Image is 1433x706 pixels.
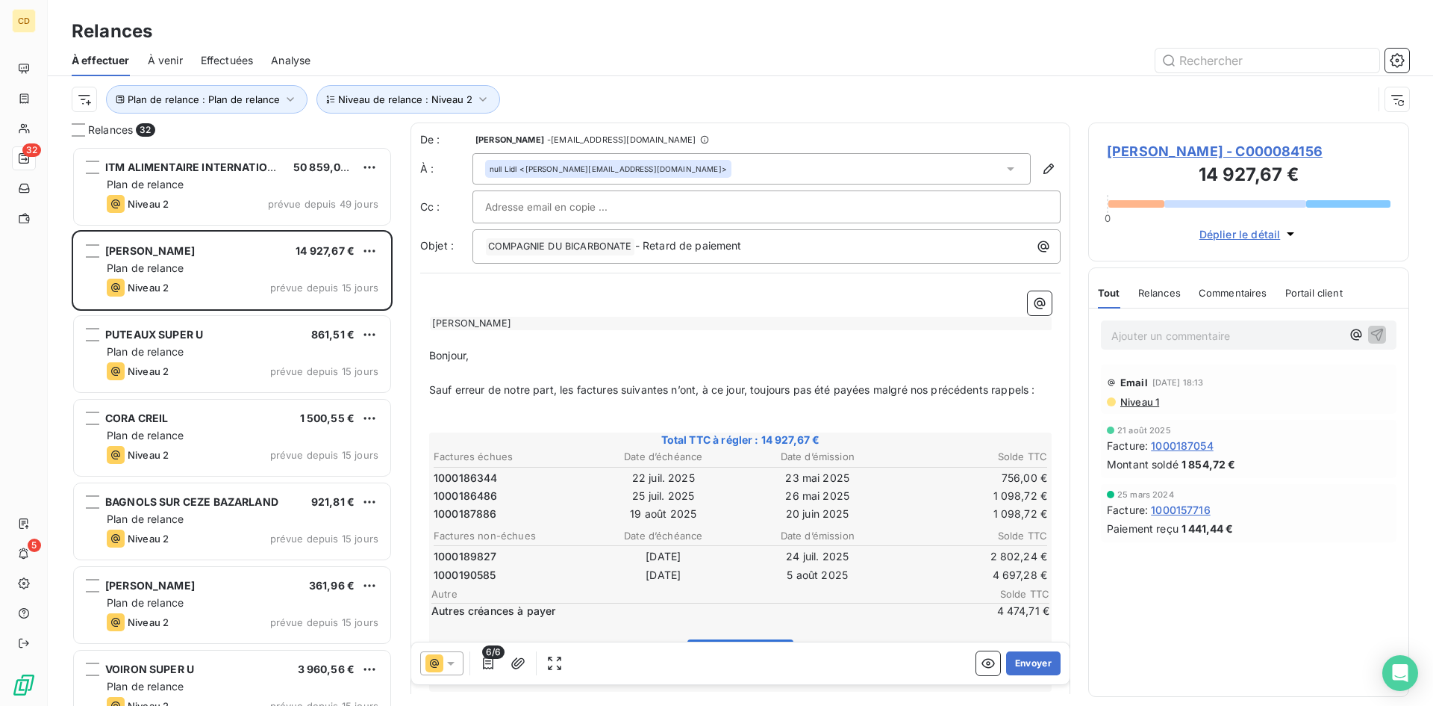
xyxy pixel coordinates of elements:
span: null Lidl [490,164,516,174]
span: 32 [22,143,41,157]
img: Logo LeanPay [12,673,36,697]
span: Facture : [1107,502,1148,518]
span: Plan de relance [107,680,184,693]
span: Analyse [271,53,310,68]
span: 1 441,44 € [1181,521,1234,536]
span: Effectuées [201,53,254,68]
label: Cc : [420,199,472,214]
span: Email [1120,377,1148,388]
td: 19 août 2025 [587,506,740,522]
span: De : [420,132,472,147]
span: BAGNOLS SUR CEZE BAZARLAND [105,495,278,508]
span: 1000157716 [1151,502,1211,518]
span: Niveau 2 [128,198,169,210]
span: 1000187886 [434,507,497,521]
span: 32 [136,123,154,137]
span: 361,96 € [309,579,355,592]
th: Factures non-échues [433,528,586,544]
span: [PERSON_NAME] [105,579,195,592]
div: <[PERSON_NAME][EMAIL_ADDRESS][DOMAIN_NAME]> [490,164,727,174]
span: 14 927,67 € [296,244,355,257]
span: 3 960,56 € [298,663,355,675]
span: Tout [1098,287,1120,299]
span: - Retard de paiement [635,239,742,252]
span: - [EMAIL_ADDRESS][DOMAIN_NAME] [547,135,696,144]
span: Autres créances à payer [431,604,957,619]
span: 0 [1105,212,1111,224]
span: Plan de relance [107,429,184,442]
td: 1 098,72 € [896,506,1049,522]
span: [PERSON_NAME] [105,244,195,257]
span: Niveau 2 [128,616,169,628]
span: prévue depuis 15 jours [270,365,378,377]
span: prévue depuis 49 jours [268,198,378,210]
span: prévue depuis 15 jours [270,533,378,545]
th: Date d’émission [741,449,894,465]
span: Relances [1138,287,1181,299]
span: Niveau 2 [128,449,169,461]
label: À : [420,161,472,176]
th: Factures échues [433,449,586,465]
span: VOIRON SUPER U [105,663,194,675]
h3: 14 927,67 € [1107,161,1390,191]
span: Solde TTC [960,588,1049,600]
span: CORA CREIL [105,412,169,424]
span: 6/6 [482,645,505,659]
span: 921,81 € [311,495,355,508]
div: grid [72,146,393,706]
span: [PERSON_NAME] [475,135,544,144]
span: Autre [431,588,960,600]
span: 1 500,55 € [300,412,355,424]
td: 756,00 € [896,470,1049,486]
h3: Relances [72,18,152,45]
span: ITM ALIMENTAIRE INTERNATIONAL [105,161,289,173]
span: [DATE] 18:13 [1152,378,1204,387]
td: 25 juil. 2025 [587,488,740,504]
th: Date d’émission [741,528,894,544]
span: 1000187054 [1151,438,1214,453]
span: À venir [148,53,183,68]
span: 5 [28,539,41,552]
td: 5 août 2025 [741,567,894,583]
span: Niveau 2 [128,533,169,545]
td: [DATE] [587,567,740,583]
td: 22 juil. 2025 [587,470,740,486]
th: Solde TTC [896,449,1049,465]
td: 20 juin 2025 [741,506,894,522]
button: Niveau de relance : Niveau 2 [316,85,500,114]
span: Montant soldé [1107,456,1178,472]
th: Solde TTC [896,528,1049,544]
span: Bonjour, [429,349,469,362]
span: prévue depuis 15 jours [270,449,378,461]
span: Commentaires [1199,287,1267,299]
button: Déplier le détail [1195,226,1303,243]
span: Objet : [420,239,454,252]
span: 1000186486 [434,489,498,504]
td: 26 mai 2025 [741,488,894,504]
div: Open Intercom Messenger [1382,655,1418,691]
span: prévue depuis 15 jours [270,616,378,628]
input: Adresse email en copie ... [485,196,646,218]
th: Date d’échéance [587,449,740,465]
span: 25 mars 2024 [1117,490,1174,499]
input: Rechercher [1155,49,1379,72]
span: Total TTC à régler : 14 927,67 € [431,433,1049,448]
span: Plan de relance [107,345,184,358]
span: Niveau 1 [1119,396,1159,408]
span: 1000186344 [434,471,498,486]
td: 23 mai 2025 [741,470,894,486]
th: Date d’échéance [587,528,740,544]
span: 50 859,02 € [293,161,358,173]
span: PUTEAUX SUPER U [105,328,203,341]
button: Plan de relance : Plan de relance [106,85,307,114]
span: Paiement reçu [1107,521,1178,536]
span: 21 août 2025 [1117,426,1171,435]
td: 24 juil. 2025 [741,548,894,565]
span: Niveau 2 [128,365,169,377]
span: [PERSON_NAME] - C000084156 [1107,141,1390,161]
td: [DATE] [587,548,740,565]
span: Relances [88,123,133,137]
td: 4 697,28 € [896,567,1049,583]
span: Facture : [1107,438,1148,453]
span: Plan de relance [107,596,184,609]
